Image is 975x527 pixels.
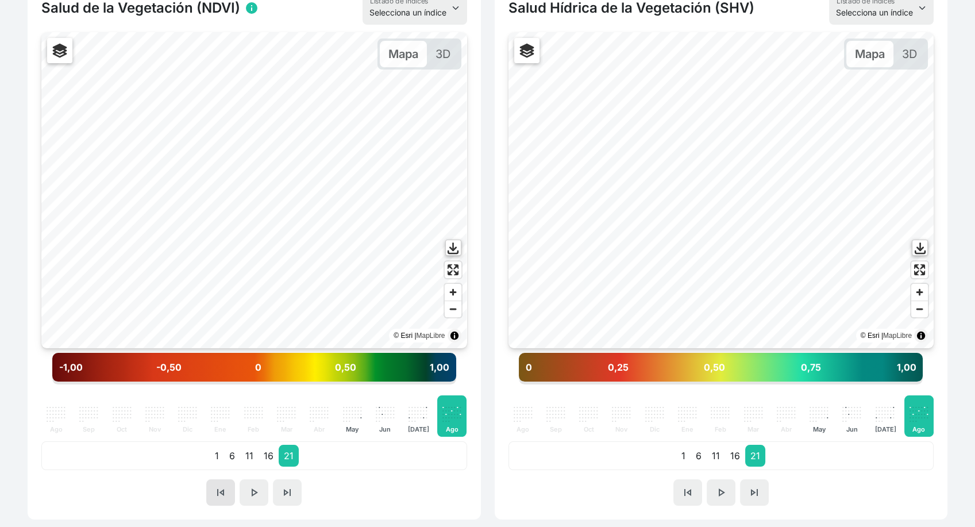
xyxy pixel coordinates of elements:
p: . [920,398,923,401]
p: . [315,398,318,401]
p: . [659,398,662,401]
p: . [178,401,180,405]
p: Mapa [846,41,893,67]
p: . [213,398,216,401]
p: . [96,398,99,401]
p: . [112,401,115,405]
p: . [87,401,90,405]
p: . [445,398,448,401]
p: . [276,401,279,405]
p: . [323,401,326,405]
p: . [189,398,192,401]
p: . [210,401,213,405]
p: . [156,398,159,401]
p: . [225,398,228,401]
p: . [342,398,345,401]
p: . [859,398,862,401]
p: . [153,401,156,405]
p: . [788,398,791,401]
p: . [453,398,456,401]
p: . [249,398,252,401]
p: . [746,398,749,401]
p: . [378,398,381,401]
p: . [153,398,156,401]
p: . [549,398,552,401]
p: . [525,398,527,401]
p: . [312,398,315,401]
p: . [79,401,82,405]
p: . [90,401,93,405]
button: skip_next [273,479,302,506]
p: . [757,398,760,401]
p: . [55,401,57,405]
p: . [285,398,288,401]
p: . [680,398,683,401]
p: . [162,398,165,401]
p: . [93,398,96,401]
p: . [629,398,631,401]
p: . [112,398,115,401]
p: . [244,401,246,405]
p: . [743,398,746,401]
p: . [648,398,650,401]
p: . [252,398,255,401]
p: . [129,401,132,405]
p: . [419,398,422,401]
p: . [530,398,533,401]
p: . [326,398,329,401]
div: Download Map Image [912,240,928,256]
p: . [847,398,850,401]
span: info [245,1,259,15]
div: © Esri | [861,330,912,341]
button: play_arrow [707,479,735,506]
p: . [255,398,258,401]
p: . [448,398,450,401]
p: . [309,398,312,401]
summary: Toggle attribution [914,329,928,343]
p: . [189,401,192,405]
p: . [162,401,165,405]
p: . [279,398,282,401]
p: . [183,398,186,401]
p: . [422,398,425,401]
p: . [686,398,689,401]
img: Layers [518,42,535,59]
p: . [258,401,261,405]
p: . [192,398,195,401]
p: . [892,398,895,401]
p: . [222,401,225,405]
p: . [219,398,222,401]
p: . [151,398,153,401]
p: . [288,401,291,405]
p: . [79,398,82,401]
p: . [276,398,279,401]
button: skip_next [740,479,769,506]
div: Layers [47,38,72,63]
p: . [348,401,351,405]
p: . [186,401,189,405]
p: . [261,401,264,405]
p: . [124,398,126,401]
p: . [754,398,757,401]
button: Zoom in [445,284,461,301]
p: . [620,398,623,401]
p: . [121,401,124,405]
p: . [845,398,847,401]
p: . [294,401,296,405]
p: . [63,398,66,401]
p: . [716,398,719,401]
p: . [348,398,351,401]
p: . [84,398,87,401]
p: . [46,398,49,401]
p: . [57,401,60,405]
p: . [850,398,853,401]
p: . [450,398,453,401]
p: . [713,398,716,401]
p: . [261,398,264,401]
p: . [749,398,752,401]
p: . [791,398,793,401]
p: . [49,401,52,405]
p: . [345,401,348,405]
p: . [342,401,345,405]
p: . [291,398,294,401]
